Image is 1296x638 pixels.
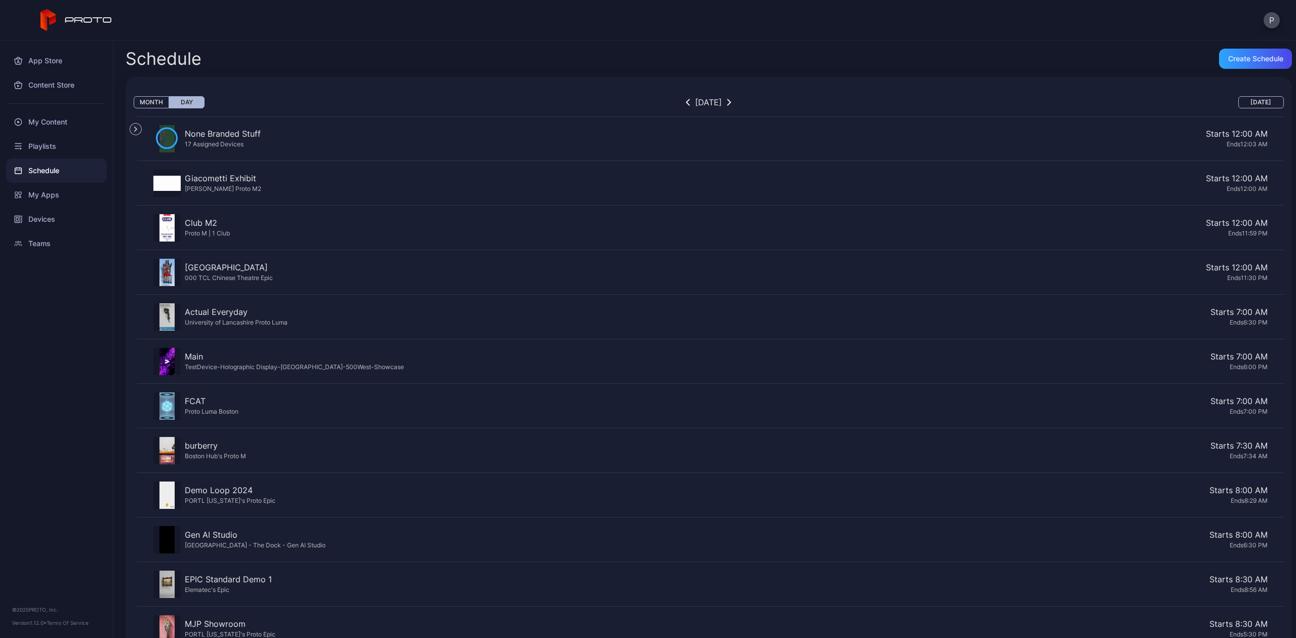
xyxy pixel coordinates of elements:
div: Ends 8:56 AM [276,585,1268,594]
div: Boston Hub's Proto M [185,452,246,460]
div: Ends 11:30 PM [277,273,1268,282]
div: PORTL [US_STATE]'s Proto Epic [185,496,275,505]
div: Starts 8:30 AM [276,573,1268,585]
a: Teams [6,231,107,256]
div: University of Lancashire Proto Luma [185,318,288,327]
div: MJP Showroom [185,618,275,630]
div: Ends 11:59 PM [234,229,1268,237]
div: Starts 8:00 AM [279,484,1268,496]
div: Starts 7:00 AM [408,350,1268,363]
div: Starts 12:00 AM [234,217,1268,229]
div: Ends 6:30 PM [330,541,1268,549]
button: Month [134,96,169,108]
button: Create Schedule [1219,49,1292,69]
a: Terms Of Service [47,620,89,626]
div: Ends 6:00 PM [408,363,1268,371]
div: burberry [185,440,246,452]
div: Starts 7:30 AM [250,440,1268,452]
div: Starts 8:00 AM [330,529,1268,541]
div: Ends 6:30 PM [292,318,1268,327]
button: P [1264,12,1280,28]
div: EPIC Standard Demo 1 [185,573,272,585]
button: [DATE] [1238,96,1284,108]
div: Ends 7:34 AM [250,452,1268,460]
a: My Apps [6,183,107,207]
div: Ends 12:03 AM [265,140,1268,148]
div: [PERSON_NAME] Proto M2 [185,184,261,193]
div: Gen AI Studio [185,529,326,541]
div: Proto M | 1 Club [185,229,230,237]
div: [DATE] [695,96,722,108]
div: Ends 8:29 AM [279,496,1268,505]
div: Starts 7:00 AM [242,395,1268,407]
div: Starts 12:00 AM [265,172,1268,184]
div: Main [185,350,404,363]
div: Elematec's Epic [185,585,272,594]
div: Starts 8:30 AM [279,618,1268,630]
a: Schedule [6,158,107,183]
div: Ends 7:00 PM [242,407,1268,416]
div: Starts 7:00 AM [292,306,1268,318]
div: [GEOGRAPHIC_DATA] [185,261,273,273]
button: Day [169,96,205,108]
div: Starts 12:00 AM [265,128,1268,140]
a: Devices [6,207,107,231]
a: Content Store [6,73,107,97]
a: App Store [6,49,107,73]
div: 000 TCL Chinese Theatre Epic [185,273,273,282]
div: Ends 12:00 AM [265,184,1268,193]
a: Playlists [6,134,107,158]
div: Create Schedule [1228,55,1283,63]
h2: Schedule [126,50,201,68]
span: Version 1.12.0 • [12,620,47,626]
div: © 2025 PROTO, Inc. [12,606,101,614]
a: My Content [6,110,107,134]
div: TestDevice-Holographic Display-[GEOGRAPHIC_DATA]-500West-Showcase [185,363,404,371]
div: Giacometti Exhibit [185,172,261,184]
div: [GEOGRAPHIC_DATA] - The Dock - Gen AI Studio [185,541,326,549]
div: Starts 12:00 AM [277,261,1268,273]
div: Club M2 [185,217,230,229]
div: Actual Everyday [185,306,288,318]
div: 17 Assigned Devices [185,140,261,148]
div: Proto Luma Boston [185,407,238,416]
div: FCAT [185,395,238,407]
div: None Branded Stuff [185,128,261,140]
div: Demo Loop 2024 [185,484,275,496]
